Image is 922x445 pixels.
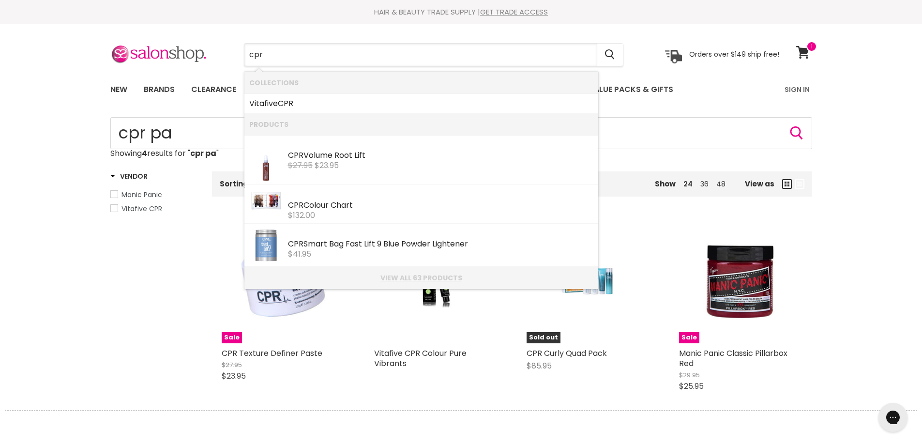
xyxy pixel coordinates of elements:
[222,360,242,369] span: $27.95
[679,381,704,392] span: $25.95
[527,348,607,359] a: CPR Curly Quad Pack
[136,79,182,100] a: Brands
[249,96,593,111] a: Vitafive
[244,267,598,289] li: View All
[142,148,147,159] strong: 4
[244,224,598,267] li: Products: CPR Smart Bag Fast Lift 9 Blue Powder Lightener
[220,180,248,188] label: Sorting
[278,98,293,109] b: CPR
[288,240,593,250] div: Smart Bag Fast Lift 9 Blue Powder Lightener
[222,370,246,382] span: $23.95
[244,43,623,66] form: Product
[874,399,912,435] iframe: Gorgias live chat messenger
[98,7,824,17] div: HAIR & BEAUTY TRADE SUPPLY |
[288,160,313,171] s: $27.95
[581,79,680,100] a: Value Packs & Gifts
[700,179,709,189] a: 36
[789,125,804,141] button: Search
[288,210,315,221] span: $132.00
[683,179,693,189] a: 24
[374,348,467,369] a: Vitafive CPR Colour Pure Vibrants
[679,370,700,380] span: $29.95
[679,220,802,343] a: Manic Panic Classic Pillarbox RedSale
[244,135,598,185] li: Products: CPR Volume Root Lift
[288,151,593,161] div: Volume Root Lift
[103,76,730,104] ul: Main menu
[244,113,598,135] li: Products
[689,50,779,59] p: Orders over $149 ship free!
[315,160,339,171] span: $23.95
[249,274,593,282] a: View all 63 products
[249,229,283,262] img: CPRFastLift9_800x_c6e1d22b-193d-47d1-b052-9275ee826197.webp
[527,360,552,371] span: $85.95
[597,44,623,66] button: Search
[655,179,676,189] span: Show
[121,190,162,199] span: Manic Panic
[288,150,303,161] b: CPR
[110,117,812,149] input: Search
[244,72,598,93] li: Collections
[110,203,200,214] a: Vitafive CPR
[699,220,782,343] img: Manic Panic Classic Pillarbox Red
[110,171,148,181] h3: Vendor
[288,201,593,211] div: Colour Chart
[288,199,303,211] b: CPR
[222,220,345,343] a: CPR Texture Definer PasteSale
[480,7,548,17] a: GET TRADE ACCESS
[103,79,135,100] a: New
[222,220,345,343] img: CPR Texture Definer Paste
[98,76,824,104] nav: Main
[222,332,242,343] span: Sale
[679,348,787,369] a: Manic Panic Classic Pillarbox Red
[244,185,598,224] li: Products: CPR Colour Chart
[244,93,598,114] li: Collections: Vitafive CPR
[184,79,243,100] a: Clearance
[716,179,726,189] a: 48
[121,204,162,214] span: Vitafive CPR
[110,117,812,149] form: Product
[779,79,816,100] a: Sign In
[110,189,200,200] a: Manic Panic
[249,190,283,211] img: 60a319af171ad82c9d390c4b_Colour-chart-3.0_1_200x.png
[288,238,303,249] b: CPR
[190,148,216,159] strong: cpr pa
[679,332,699,343] span: Sale
[288,248,311,260] span: $41.95
[222,348,322,359] a: CPR Texture Definer Paste
[244,44,597,66] input: Search
[110,149,812,158] p: Showing results for " "
[252,140,280,181] img: 6333ac664af9621965241d48_CPR_2885_Volume_Root-Lift-Foundation-Volume-_-Body_120ml_200x.png
[527,332,560,343] span: Sold out
[745,180,774,188] span: View as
